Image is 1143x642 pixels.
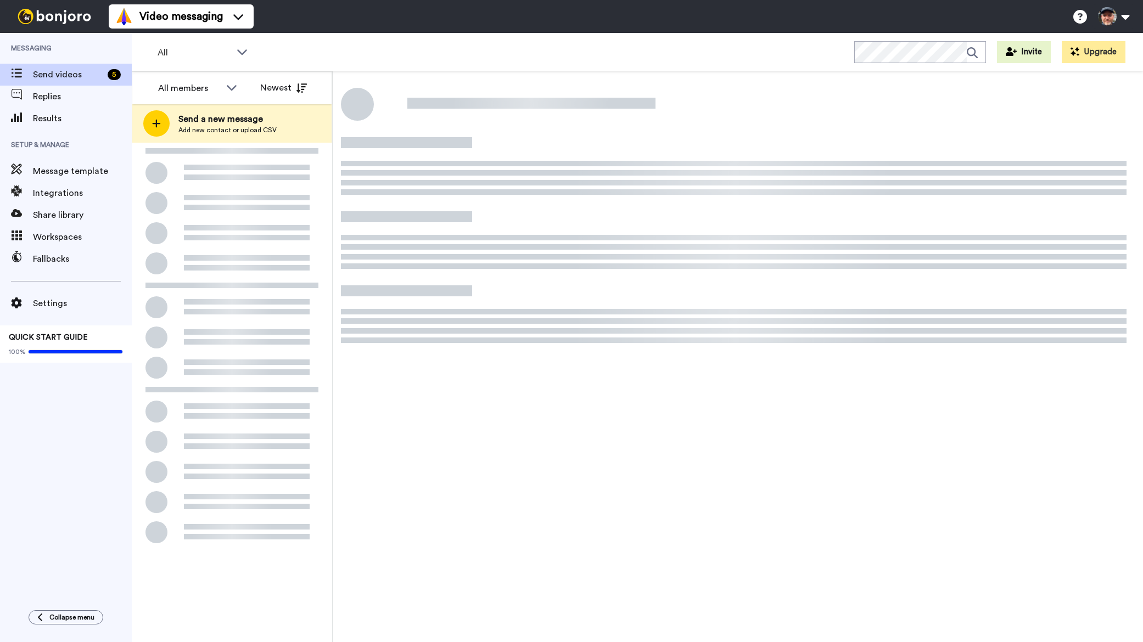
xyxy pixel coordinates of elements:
[33,112,132,125] span: Results
[178,126,277,134] span: Add new contact or upload CSV
[33,187,132,200] span: Integrations
[9,347,26,356] span: 100%
[158,82,221,95] div: All members
[33,297,132,310] span: Settings
[158,46,231,59] span: All
[49,613,94,622] span: Collapse menu
[139,9,223,24] span: Video messaging
[33,68,103,81] span: Send videos
[252,77,315,99] button: Newest
[9,334,88,341] span: QUICK START GUIDE
[13,9,96,24] img: bj-logo-header-white.svg
[33,90,132,103] span: Replies
[33,230,132,244] span: Workspaces
[108,69,121,80] div: 5
[29,610,103,624] button: Collapse menu
[33,252,132,266] span: Fallbacks
[178,112,277,126] span: Send a new message
[115,8,133,25] img: vm-color.svg
[997,41,1051,63] button: Invite
[33,209,132,222] span: Share library
[1062,41,1125,63] button: Upgrade
[33,165,132,178] span: Message template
